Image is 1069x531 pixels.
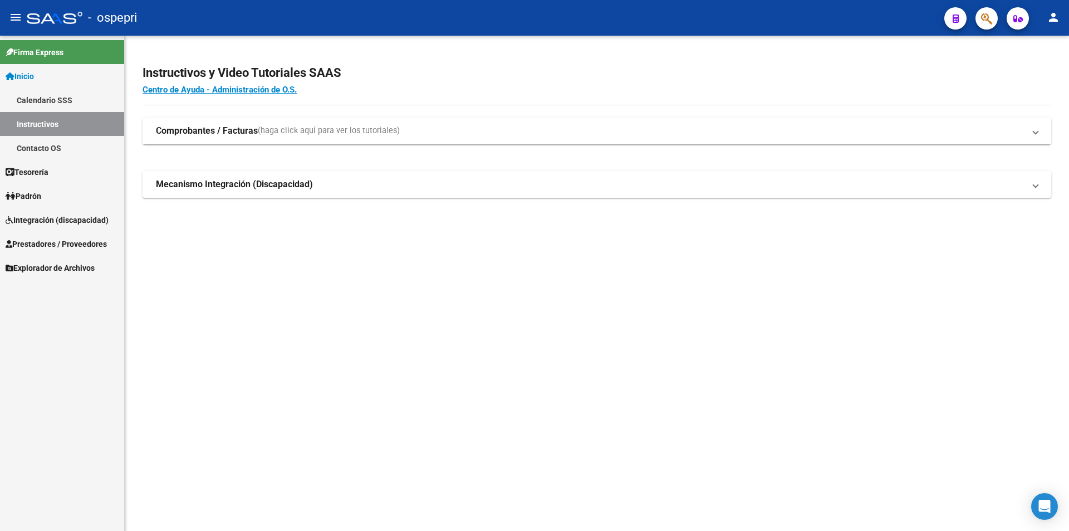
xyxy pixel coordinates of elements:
[88,6,137,30] span: - ospepri
[6,46,63,59] span: Firma Express
[6,190,41,202] span: Padrón
[1047,11,1060,24] mat-icon: person
[258,125,400,137] span: (haga click aquí para ver los tutoriales)
[143,118,1051,144] mat-expansion-panel-header: Comprobantes / Facturas(haga click aquí para ver los tutoriales)
[6,166,48,178] span: Tesorería
[1031,493,1058,520] div: Open Intercom Messenger
[143,171,1051,198] mat-expansion-panel-header: Mecanismo Integración (Discapacidad)
[6,238,107,250] span: Prestadores / Proveedores
[156,125,258,137] strong: Comprobantes / Facturas
[6,262,95,274] span: Explorador de Archivos
[143,85,297,95] a: Centro de Ayuda - Administración de O.S.
[6,214,109,226] span: Integración (discapacidad)
[6,70,34,82] span: Inicio
[9,11,22,24] mat-icon: menu
[156,178,313,191] strong: Mecanismo Integración (Discapacidad)
[143,62,1051,84] h2: Instructivos y Video Tutoriales SAAS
